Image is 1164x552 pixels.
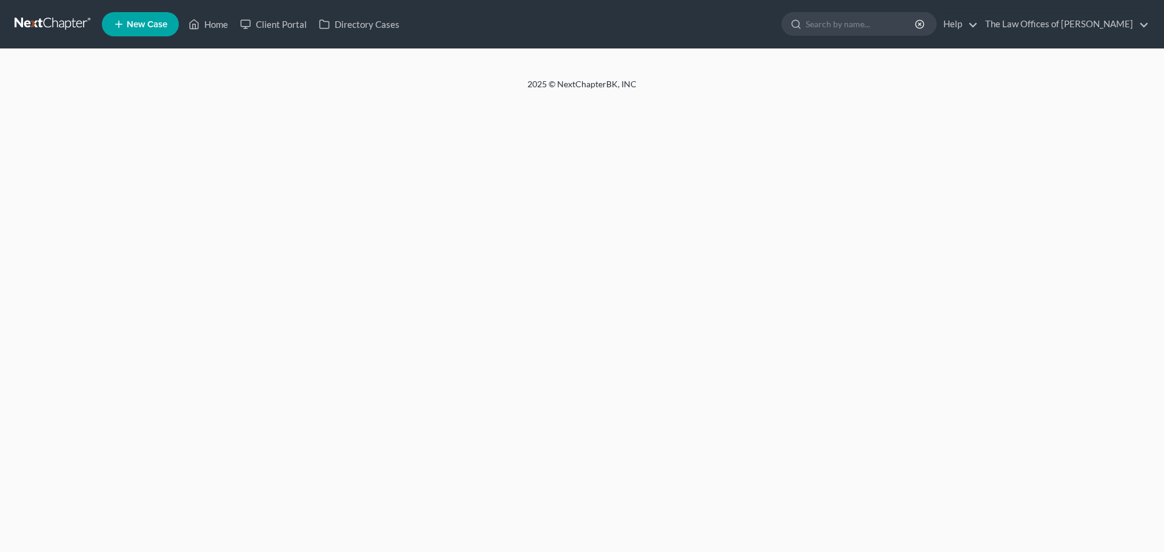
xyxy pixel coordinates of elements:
div: 2025 © NextChapterBK, INC [236,78,928,100]
a: Home [182,13,234,35]
a: Client Portal [234,13,313,35]
input: Search by name... [806,13,917,35]
span: New Case [127,20,167,29]
a: The Law Offices of [PERSON_NAME] [979,13,1149,35]
a: Help [937,13,978,35]
a: Directory Cases [313,13,406,35]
